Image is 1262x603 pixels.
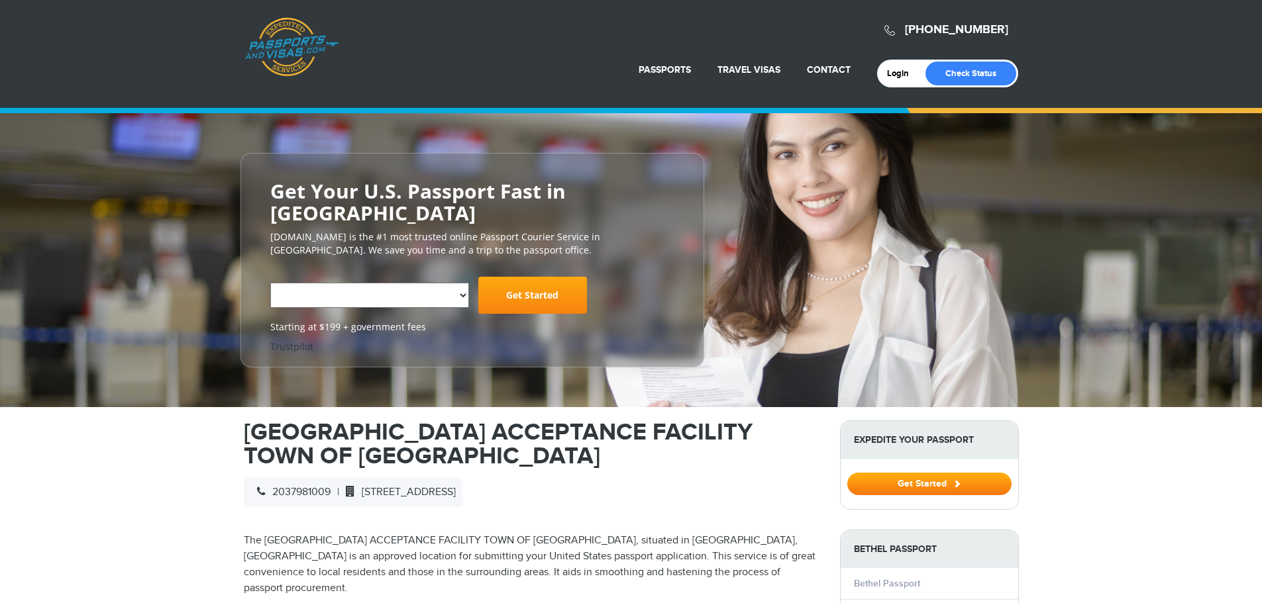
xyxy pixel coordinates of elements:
span: [STREET_ADDRESS] [339,486,456,498]
a: [PHONE_NUMBER] [905,23,1008,37]
a: Passports & [DOMAIN_NAME] [244,17,339,77]
a: Bethel Passport [854,578,920,589]
a: Get Started [847,478,1012,488]
a: Contact [807,64,851,75]
p: The [GEOGRAPHIC_DATA] ACCEPTANCE FACILITY TOWN OF [GEOGRAPHIC_DATA], situated in [GEOGRAPHIC_DATA... [244,533,820,596]
a: Travel Visas [717,64,780,75]
a: Login [887,68,918,79]
h1: [GEOGRAPHIC_DATA] ACCEPTANCE FACILITY TOWN OF [GEOGRAPHIC_DATA] [244,420,820,468]
a: Passports [639,64,691,75]
strong: Bethel Passport [841,530,1018,568]
div: | [244,478,462,507]
span: 2037981009 [250,486,331,498]
p: [DOMAIN_NAME] is the #1 most trusted online Passport Courier Service in [GEOGRAPHIC_DATA]. We sav... [270,230,674,257]
h2: Get Your U.S. Passport Fast in [GEOGRAPHIC_DATA] [270,180,674,224]
a: Trustpilot [270,340,313,353]
span: Starting at $199 + government fees [270,320,674,334]
a: Get Started [478,277,587,314]
button: Get Started [847,473,1012,495]
a: Check Status [925,62,1016,85]
strong: Expedite Your Passport [841,421,1018,459]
